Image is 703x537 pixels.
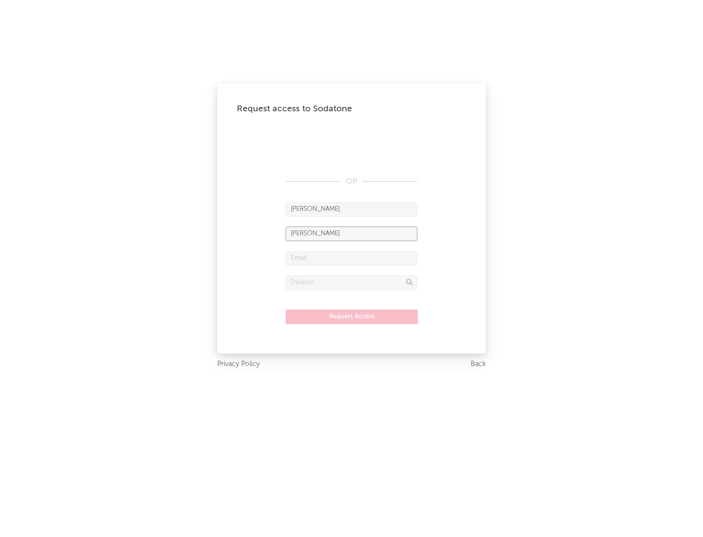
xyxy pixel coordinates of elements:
[286,227,417,241] input: Last Name
[286,310,418,324] button: Request Access
[286,251,417,266] input: Email
[286,176,417,187] div: OR
[217,358,260,371] a: Privacy Policy
[471,358,486,371] a: Back
[237,103,466,115] div: Request access to Sodatone
[286,275,417,290] input: Division
[286,202,417,217] input: First Name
